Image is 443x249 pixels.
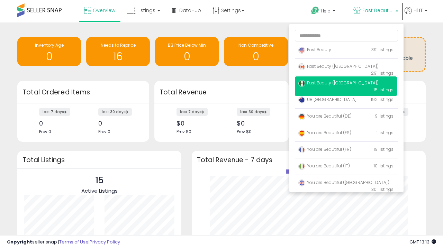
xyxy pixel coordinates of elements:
span: Fast Beauty ([GEOGRAPHIC_DATA]) [298,63,379,69]
span: 9 listings [375,113,394,119]
h1: 0 [159,51,215,62]
span: BB Price Below Min [168,42,206,48]
span: 19 listings [374,146,394,152]
span: Hi IT [414,7,423,14]
span: Prev: $0 [177,129,191,135]
div: $0 [237,120,277,127]
span: 301 listings [371,186,394,192]
a: Inventory Age 0 [17,37,81,66]
h3: Total Revenue [160,87,283,97]
span: 15 listings [374,87,394,93]
a: Privacy Policy [90,239,120,245]
span: 291 listings [371,70,394,76]
span: Fast Beauty [298,47,331,53]
div: 0 [98,120,137,127]
p: 15 [81,174,118,187]
span: 10 listings [374,163,394,169]
div: seller snap | | [7,239,120,246]
span: Active Listings [81,187,118,194]
span: You are Beautiful (FR) [298,146,351,152]
img: australia.png [298,96,305,103]
div: $0 [177,120,216,127]
h3: Total Revenue - 7 days [197,157,421,163]
span: Fast Beauty ([GEOGRAPHIC_DATA]) [298,80,379,86]
img: spain.png [298,130,305,137]
a: Hi IT [405,7,427,22]
h1: 16 [90,51,146,62]
span: You are Beautiful (IT) [298,163,350,169]
a: Needs to Reprice 16 [86,37,150,66]
a: Non Competitive 0 [224,37,288,66]
span: Overview [93,7,115,14]
div: 0 [39,120,78,127]
span: Fast Beauty ([GEOGRAPHIC_DATA]) [362,7,394,14]
h3: Total Listings [22,157,176,163]
span: UB [GEOGRAPHIC_DATA] [298,96,356,102]
img: france.png [298,146,305,153]
img: italy.png [298,163,305,170]
h1: 0 [21,51,78,62]
img: canada.png [298,63,305,70]
h3: Total Ordered Items [22,87,144,97]
img: uk.png [298,179,305,186]
span: You are Beautiful (DE) [298,113,352,119]
span: 192 listings [371,96,394,102]
span: Listings [137,7,155,14]
i: Get Help [311,6,319,15]
h1: 0 [227,51,284,62]
span: Prev: 0 [39,129,51,135]
img: usa.png [298,47,305,54]
label: last 7 days [39,108,70,116]
img: germany.png [298,113,305,120]
label: last 30 days [98,108,132,116]
img: mexico.png [298,80,305,87]
strong: Copyright [7,239,32,245]
a: BB Price Below Min 0 [155,37,219,66]
a: Terms of Use [59,239,89,245]
span: 1 listings [377,130,394,136]
span: You are Beautiful ([GEOGRAPHIC_DATA]) [298,179,389,185]
span: 2025-10-8 13:13 GMT [409,239,436,245]
a: Help [306,1,347,22]
span: Help [321,8,331,14]
label: last 30 days [237,108,270,116]
span: You are Beautiful (ES) [298,130,351,136]
label: last 7 days [177,108,208,116]
span: DataHub [179,7,201,14]
span: 391 listings [371,47,394,53]
span: Needs to Reprice [101,42,136,48]
span: Prev: $0 [237,129,252,135]
span: Prev: 0 [98,129,110,135]
span: Non Competitive [238,42,273,48]
span: Inventory Age [35,42,64,48]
